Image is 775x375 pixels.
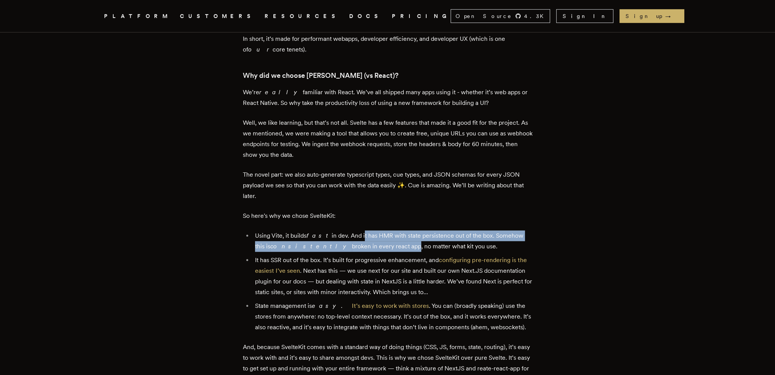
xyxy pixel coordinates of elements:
em: really [259,89,303,96]
em: easy. [312,302,350,309]
em: consistently [270,243,352,250]
a: Sign In [556,9,613,23]
p: We’re familiar with React. We’ve all shipped many apps using it - whether it’s web apps or React ... [243,87,533,108]
li: State management is . You can (broadly speaking) use the stores from anywhere: no top-level conte... [253,301,533,333]
a: Sign up [619,9,684,23]
li: Using Vite, it builds in dev. And it has HMR with state persistence out of the box. Somehow this ... [253,230,533,252]
li: It has SSR out of the box. It’s built for progressive enhancement, and . Next has this — we use n... [253,255,533,298]
p: In short, it’s made for performant webapps, developer efficiency, and developer UX (which is one ... [243,34,533,55]
p: Well, we like learning, but that’s not all. Svelte has a few features that made it a good fit for... [243,117,533,160]
span: Open Source [456,12,512,20]
em: our [248,46,273,53]
p: The novel part: we also auto-generate typescript types, cue types, and JSON schemas for every JSO... [243,169,533,201]
em: fast [306,232,332,239]
button: PLATFORM [104,11,171,21]
a: CUSTOMERS [180,11,255,21]
a: DOCS [349,11,383,21]
h3: Why did we choose [PERSON_NAME] (vs React)? [243,70,533,81]
span: 4.3 K [524,12,548,20]
p: So here's why we chose SvelteKit: [243,211,533,221]
a: It’s easy to work with stores [352,302,429,309]
a: PRICING [392,11,451,21]
button: RESOURCES [265,11,340,21]
span: → [665,12,678,20]
a: configuring pre-rendering is the easiest I’ve seen [255,256,527,274]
